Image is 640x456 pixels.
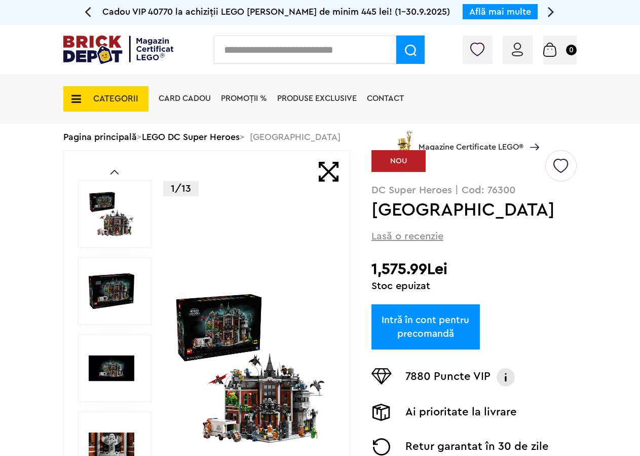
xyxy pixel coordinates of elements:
[523,130,539,138] a: Magazine Certificate LEGO®
[405,438,549,455] p: Retur garantat în 30 de zile
[371,368,392,384] img: Puncte VIP
[371,229,443,243] span: Lasă o recenzie
[496,368,516,387] img: Info VIP
[110,170,119,174] a: Prev
[419,129,523,152] span: Magazine Certificate LEGO®
[159,94,211,102] a: Card Cadou
[371,201,544,219] h1: [GEOGRAPHIC_DATA]
[89,268,134,314] img: Arkham Asylum
[277,94,357,102] a: Produse exclusive
[367,94,404,102] a: Contact
[371,281,577,291] div: Stoc epuizat
[371,150,426,172] div: NOU
[469,7,531,16] a: Află mai multe
[371,404,392,421] img: Livrare
[102,7,450,16] span: Cadou VIP 40770 la achiziții LEGO [PERSON_NAME] de minim 445 lei! (1-30.9.2025)
[163,181,199,196] p: 1/13
[371,260,577,278] h2: 1,575.99Lei
[405,404,517,421] p: Ai prioritate la livrare
[371,304,480,349] a: Intră în cont pentru precomandă
[566,45,577,55] small: 0
[371,438,392,455] img: Returnare
[405,368,491,387] p: 7880 Puncte VIP
[221,94,267,102] a: PROMOȚII %
[93,94,138,103] span: CATEGORII
[89,191,134,237] img: Arkham Asylum
[89,345,134,391] img: Arkham Asylum LEGO 76300
[371,185,577,195] p: DC Super Heroes | Cod: 76300
[174,292,327,445] img: Arkham Asylum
